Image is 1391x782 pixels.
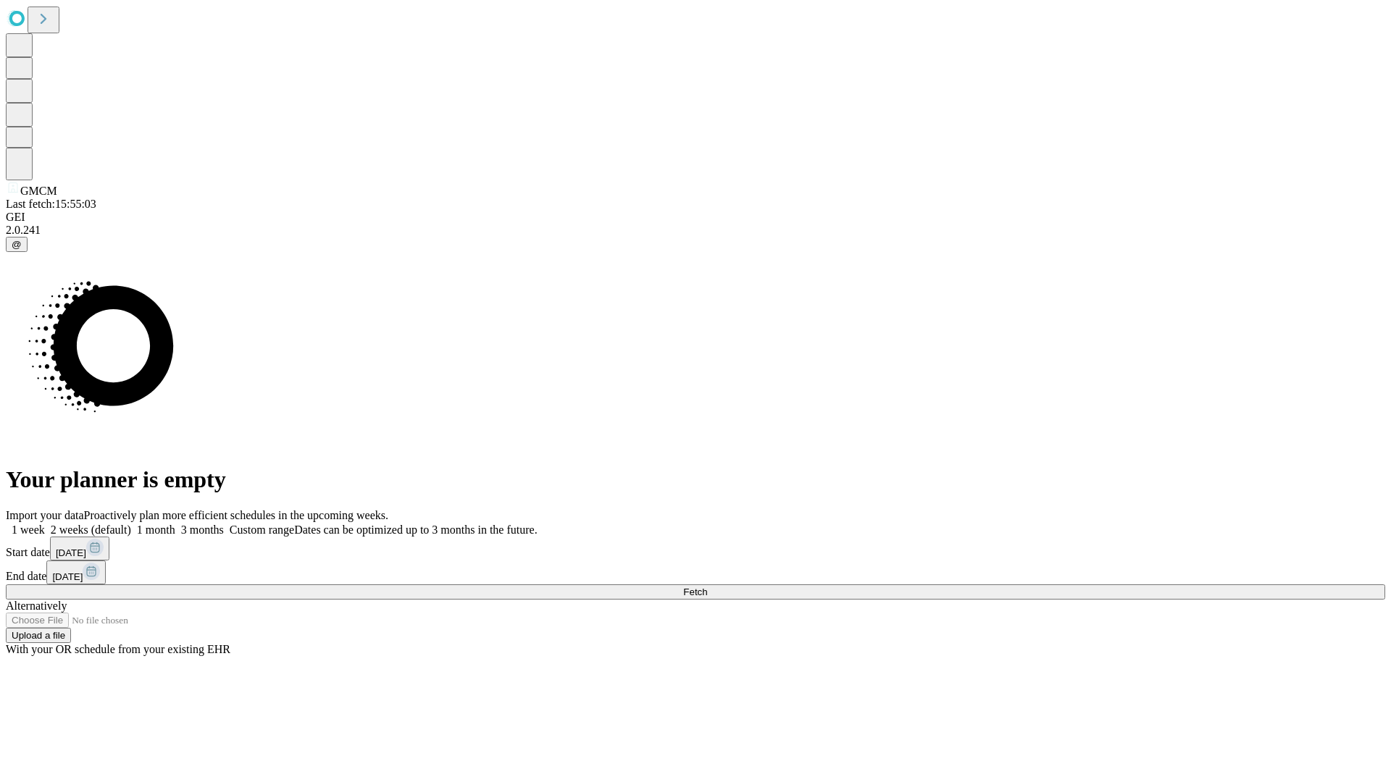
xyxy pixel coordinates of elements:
[230,524,294,536] span: Custom range
[6,643,230,655] span: With your OR schedule from your existing EHR
[51,524,131,536] span: 2 weeks (default)
[6,584,1385,600] button: Fetch
[6,509,84,521] span: Import your data
[683,586,707,597] span: Fetch
[6,466,1385,493] h1: Your planner is empty
[56,547,86,558] span: [DATE]
[6,237,28,252] button: @
[46,560,106,584] button: [DATE]
[6,600,67,612] span: Alternatively
[6,628,71,643] button: Upload a file
[6,224,1385,237] div: 2.0.241
[6,211,1385,224] div: GEI
[20,185,57,197] span: GMCM
[137,524,175,536] span: 1 month
[6,198,96,210] span: Last fetch: 15:55:03
[181,524,224,536] span: 3 months
[84,509,388,521] span: Proactively plan more efficient schedules in the upcoming weeks.
[12,524,45,536] span: 1 week
[6,537,1385,560] div: Start date
[294,524,537,536] span: Dates can be optimized up to 3 months in the future.
[52,571,83,582] span: [DATE]
[6,560,1385,584] div: End date
[50,537,109,560] button: [DATE]
[12,239,22,250] span: @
